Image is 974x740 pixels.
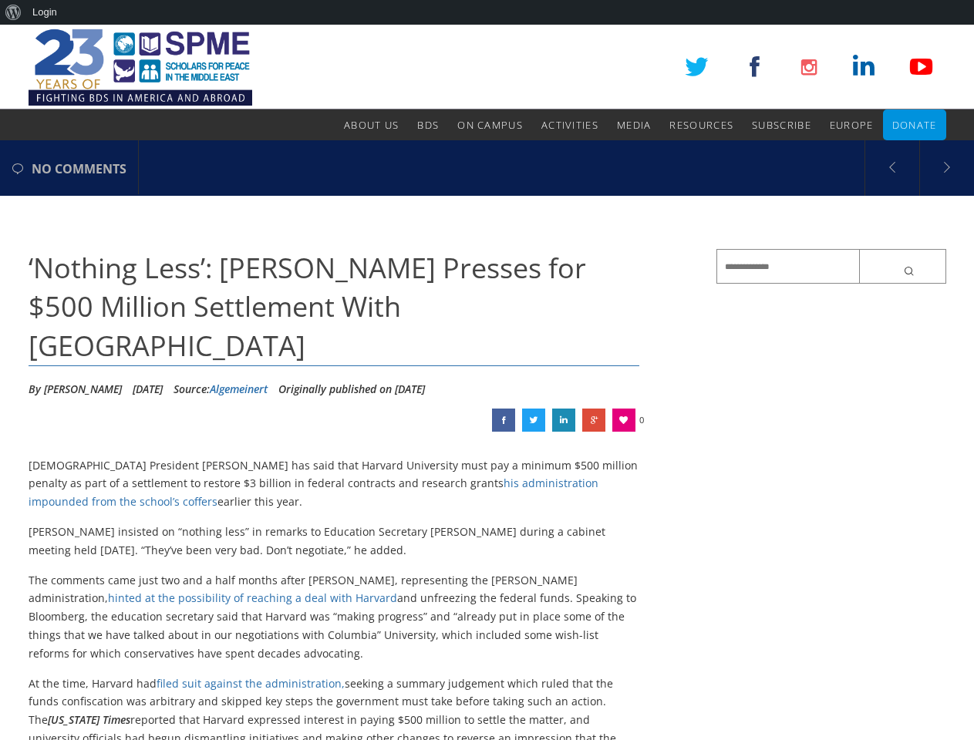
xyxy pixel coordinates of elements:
[417,118,439,132] span: BDS
[174,378,268,401] div: Source:
[29,523,640,560] p: [PERSON_NAME] insisted on “nothing less” in remarks to Education Secretary [PERSON_NAME] during a...
[541,109,598,140] a: Activities
[29,25,252,109] img: SPME
[552,409,575,432] a: ‘Nothing Less’: Trump Presses for $500 Million Settlement With Harvard University
[344,118,399,132] span: About Us
[417,109,439,140] a: BDS
[582,409,605,432] a: ‘Nothing Less’: Trump Presses for $500 Million Settlement With Harvard University
[29,571,640,663] p: The comments came just two and a half months after [PERSON_NAME], representing the [PERSON_NAME] ...
[492,409,515,432] a: ‘Nothing Less’: Trump Presses for $500 Million Settlement With Harvard University
[617,118,652,132] span: Media
[892,109,937,140] a: Donate
[457,109,523,140] a: On Campus
[541,118,598,132] span: Activities
[210,382,268,396] a: Algemeinert
[29,456,640,511] p: [DEMOGRAPHIC_DATA] President [PERSON_NAME] has said that Harvard University must pay a minimum $5...
[617,109,652,140] a: Media
[108,590,397,605] a: hinted at the possibility of reaching a deal with Harvard
[157,676,345,691] a: filed suit against the administration,
[830,109,874,140] a: Europe
[892,118,937,132] span: Donate
[48,712,130,727] em: [US_STATE] Times
[522,409,545,432] a: ‘Nothing Less’: Trump Presses for $500 Million Settlement With Harvard University
[278,378,425,401] li: Originally published on [DATE]
[830,118,874,132] span: Europe
[752,118,811,132] span: Subscribe
[457,118,523,132] span: On Campus
[29,249,586,365] span: ‘Nothing Less’: [PERSON_NAME] Presses for $500 Million Settlement With [GEOGRAPHIC_DATA]
[752,109,811,140] a: Subscribe
[639,409,644,432] span: 0
[133,378,163,401] li: [DATE]
[32,142,126,196] span: no comments
[344,109,399,140] a: About Us
[669,118,733,132] span: Resources
[29,378,122,401] li: By [PERSON_NAME]
[669,109,733,140] a: Resources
